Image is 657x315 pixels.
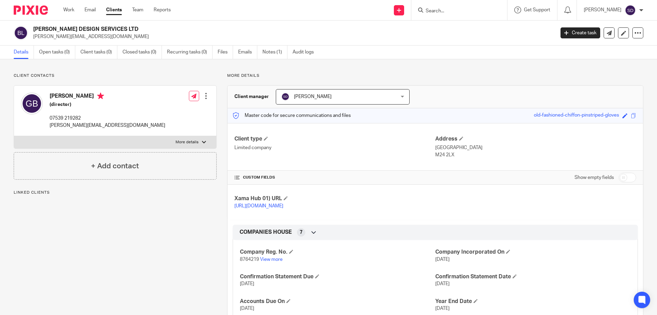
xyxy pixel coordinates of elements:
[14,73,217,78] p: Client contacts
[240,249,435,256] h4: Company Reg. No.
[14,26,28,40] img: svg%3E
[435,249,631,256] h4: Company Incorporated On
[262,46,287,59] a: Notes (1)
[234,144,435,151] p: Limited company
[435,298,631,305] h4: Year End Date
[33,33,550,40] p: [PERSON_NAME][EMAIL_ADDRESS][DOMAIN_NAME]
[435,273,631,280] h4: Confirmation Statement Date
[50,101,165,108] h5: (director)
[435,152,636,158] p: M24 2LX
[425,8,487,14] input: Search
[50,115,165,122] p: 07539 219282
[240,281,254,286] span: [DATE]
[260,257,283,262] a: View more
[233,112,351,119] p: Master code for secure communications and files
[534,112,619,120] div: old-fashioned-chiffon-pinstriped-gloves
[123,46,162,59] a: Closed tasks (0)
[293,46,319,59] a: Audit logs
[300,229,302,236] span: 7
[33,26,447,33] h2: [PERSON_NAME] DESIGN SERVICES LTD
[91,161,139,171] h4: + Add contact
[240,273,435,280] h4: Confirmation Statement Due
[176,140,198,145] p: More details
[234,195,435,202] h4: Xama Hub 01) URL
[435,144,636,151] p: [GEOGRAPHIC_DATA]
[625,5,636,16] img: svg%3E
[167,46,212,59] a: Recurring tasks (0)
[238,46,257,59] a: Emails
[281,93,289,101] img: svg%3E
[435,135,636,143] h4: Address
[154,7,171,13] a: Reports
[234,204,283,208] a: [URL][DOMAIN_NAME]
[435,257,450,262] span: [DATE]
[218,46,233,59] a: Files
[524,8,550,12] span: Get Support
[132,7,143,13] a: Team
[240,298,435,305] h4: Accounts Due On
[435,281,450,286] span: [DATE]
[21,93,43,114] img: svg%3E
[39,46,75,59] a: Open tasks (0)
[63,7,74,13] a: Work
[575,174,614,181] label: Show empty fields
[106,7,122,13] a: Clients
[234,93,269,100] h3: Client manager
[240,257,259,262] span: 8764219
[435,306,450,311] span: [DATE]
[85,7,96,13] a: Email
[294,94,332,99] span: [PERSON_NAME]
[80,46,117,59] a: Client tasks (0)
[561,27,600,38] a: Create task
[97,93,104,99] i: Primary
[14,190,217,195] p: Linked clients
[50,122,165,129] p: [PERSON_NAME][EMAIL_ADDRESS][DOMAIN_NAME]
[584,7,621,13] p: [PERSON_NAME]
[240,306,254,311] span: [DATE]
[50,93,165,101] h4: [PERSON_NAME]
[14,5,48,15] img: Pixie
[240,229,292,236] span: COMPANIES HOUSE
[227,73,643,78] p: More details
[234,135,435,143] h4: Client type
[234,175,435,180] h4: CUSTOM FIELDS
[14,46,34,59] a: Details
